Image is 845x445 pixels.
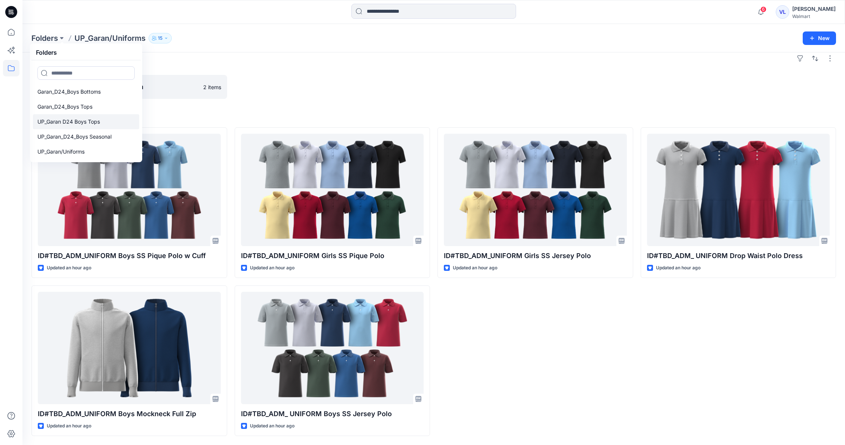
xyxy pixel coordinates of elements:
[47,264,91,272] p: Updated an hour ago
[203,83,221,91] p: 2 items
[31,111,836,120] h4: Styles
[38,292,221,404] a: ID#TBD_ADM_UNIFORM Boys Mockneck Full Zip
[776,5,789,19] div: VL
[444,134,627,246] a: ID#TBD_ADM_UNIFORM Girls SS Jersey Polo
[158,34,162,42] p: 15
[33,129,139,144] a: UP_Garan_D24_Boys Seasonal
[647,134,830,246] a: ID#TBD_ADM_ UNIFORM Drop Waist Polo Dress
[792,4,836,13] div: [PERSON_NAME]
[760,6,766,12] span: 6
[33,114,139,129] a: UP_Garan D24 Boys Tops
[38,134,221,246] a: ID#TBD_ADM_UNIFORM Boys SS Pique Polo w Cuff
[38,251,221,261] p: ID#TBD_ADM_UNIFORM Boys SS Pique Polo w Cuff
[33,99,139,114] a: Garan_D24_Boys Tops
[241,251,424,261] p: ID#TBD_ADM_UNIFORM Girls SS Pique Polo
[37,117,100,126] p: UP_Garan D24 Boys Tops
[250,422,295,430] p: Updated an hour ago
[241,292,424,404] a: ID#TBD_ADM_ UNIFORM Boys SS Jersey Polo
[656,264,701,272] p: Updated an hour ago
[31,33,58,43] a: Folders
[31,45,61,60] h5: Folders
[37,87,101,96] p: Garan_D24_Boys Bottoms
[792,13,836,19] div: Walmart
[38,409,221,419] p: ID#TBD_ADM_UNIFORM Boys Mockneck Full Zip
[647,251,830,261] p: ID#TBD_ADM_ UNIFORM Drop Waist Polo Dress
[37,147,85,156] p: UP_Garan/Uniforms
[149,33,172,43] button: 15
[453,264,497,272] p: Updated an hour ago
[241,409,424,419] p: ID#TBD_ADM_ UNIFORM Boys SS Jersey Polo
[33,84,139,99] a: Garan_D24_Boys Bottoms
[444,251,627,261] p: ID#TBD_ADM_UNIFORM Girls SS Jersey Polo
[37,102,92,111] p: Garan_D24_Boys Tops
[33,144,139,159] a: UP_Garan/Uniforms
[241,134,424,246] a: ID#TBD_ADM_UNIFORM Girls SS Pique Polo
[37,132,112,141] p: UP_Garan_D24_Boys Seasonal
[803,31,836,45] button: New
[74,33,146,43] p: UP_Garan/Uniforms
[47,422,91,430] p: Updated an hour ago
[250,264,295,272] p: Updated an hour ago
